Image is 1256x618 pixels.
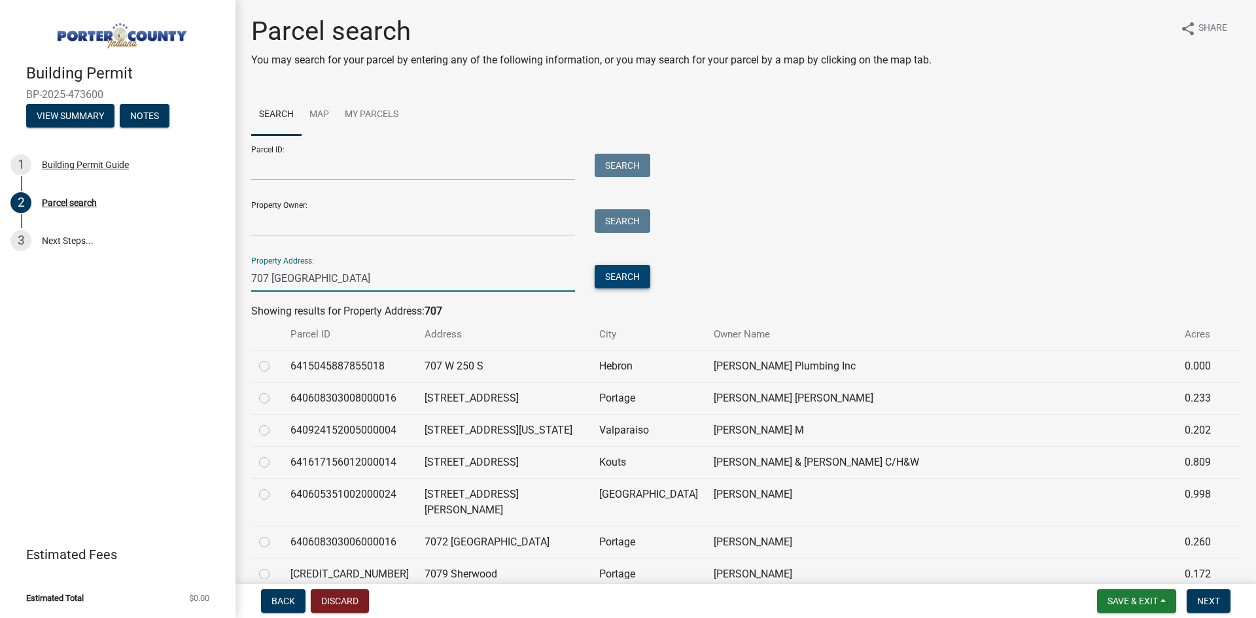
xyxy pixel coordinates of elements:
[1180,21,1196,37] i: share
[591,382,706,414] td: Portage
[417,319,591,350] th: Address
[591,558,706,590] td: Portage
[1097,589,1176,613] button: Save & Exit
[417,558,591,590] td: 7079 Sherwood
[417,478,591,526] td: [STREET_ADDRESS][PERSON_NAME]
[591,526,706,558] td: Portage
[1177,382,1225,414] td: 0.233
[591,446,706,478] td: Kouts
[120,104,169,128] button: Notes
[283,319,417,350] th: Parcel ID
[283,558,417,590] td: [CREDIT_CARD_NUMBER]
[42,198,97,207] div: Parcel search
[1108,596,1158,606] span: Save & Exit
[417,414,591,446] td: [STREET_ADDRESS][US_STATE]
[1197,596,1220,606] span: Next
[1177,319,1225,350] th: Acres
[251,303,1240,319] div: Showing results for Property Address:
[26,64,225,83] h4: Building Permit
[10,230,31,251] div: 3
[271,596,295,606] span: Back
[251,94,302,136] a: Search
[251,16,932,47] h1: Parcel search
[10,154,31,175] div: 1
[417,446,591,478] td: [STREET_ADDRESS]
[417,526,591,558] td: 7072 [GEOGRAPHIC_DATA]
[595,265,650,288] button: Search
[283,382,417,414] td: 640608303008000016
[337,94,406,136] a: My Parcels
[425,305,442,317] strong: 707
[706,382,1177,414] td: [PERSON_NAME] [PERSON_NAME]
[261,589,305,613] button: Back
[10,192,31,213] div: 2
[283,414,417,446] td: 640924152005000004
[283,350,417,382] td: 6415045887855018
[591,319,706,350] th: City
[42,160,129,169] div: Building Permit Guide
[706,414,1177,446] td: [PERSON_NAME] M
[120,111,169,122] wm-modal-confirm: Notes
[26,14,215,50] img: Porter County, Indiana
[26,594,84,602] span: Estimated Total
[1177,478,1225,526] td: 0.998
[706,478,1177,526] td: [PERSON_NAME]
[1177,526,1225,558] td: 0.260
[1187,589,1230,613] button: Next
[1177,558,1225,590] td: 0.172
[706,526,1177,558] td: [PERSON_NAME]
[26,111,114,122] wm-modal-confirm: Summary
[26,88,209,101] span: BP-2025-473600
[302,94,337,136] a: Map
[311,589,369,613] button: Discard
[283,478,417,526] td: 640605351002000024
[283,446,417,478] td: 641617156012000014
[251,52,932,68] p: You may search for your parcel by entering any of the following information, or you may search fo...
[1198,21,1227,37] span: Share
[417,350,591,382] td: 707 W 250 S
[591,478,706,526] td: [GEOGRAPHIC_DATA]
[706,446,1177,478] td: [PERSON_NAME] & [PERSON_NAME] C/H&W
[10,541,215,568] a: Estimated Fees
[1170,16,1238,41] button: shareShare
[283,526,417,558] td: 640608303006000016
[189,594,209,602] span: $0.00
[417,382,591,414] td: [STREET_ADDRESS]
[706,558,1177,590] td: [PERSON_NAME]
[591,414,706,446] td: Valparaiso
[595,154,650,177] button: Search
[1177,446,1225,478] td: 0.809
[706,319,1177,350] th: Owner Name
[706,350,1177,382] td: [PERSON_NAME] Plumbing Inc
[1177,414,1225,446] td: 0.202
[26,104,114,128] button: View Summary
[1177,350,1225,382] td: 0.000
[595,209,650,233] button: Search
[591,350,706,382] td: Hebron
